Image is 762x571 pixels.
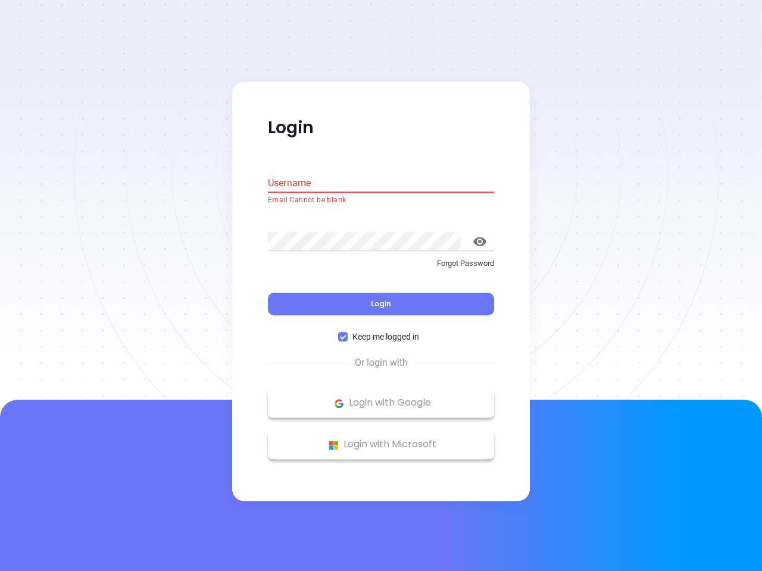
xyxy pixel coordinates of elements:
button: Google Logo Login with Google [268,388,494,418]
img: Google Logo [332,396,346,411]
button: Login [268,293,494,316]
a: Forgot Password [268,258,494,279]
button: toggle password visibility [466,227,494,256]
p: Email Cannot be blank [268,194,494,206]
p: Forgot Password [268,258,494,269]
img: Microsoft Logo [326,438,341,453]
span: Login [371,299,391,309]
button: Microsoft Logo Login with Microsoft [268,430,494,460]
span: Keep me logged in [348,331,424,344]
p: Login with Microsoft [274,436,488,454]
p: Login with Google [274,394,488,412]
span: Or login with [349,356,414,371]
p: Login [268,117,494,139]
